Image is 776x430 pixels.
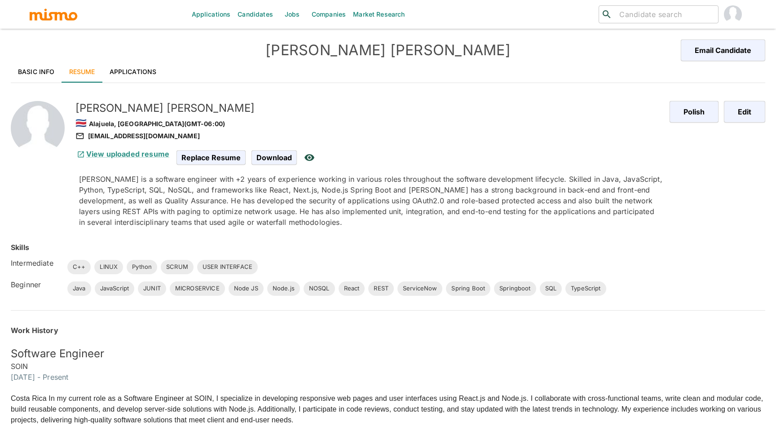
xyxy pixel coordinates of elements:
[11,242,29,253] h6: Skills
[540,284,562,293] span: SQL
[11,325,765,336] h6: Work History
[368,284,394,293] span: REST
[79,174,662,228] div: [PERSON_NAME] is a software engineer with +2 years of experience working in various roles through...
[67,263,91,272] span: C++
[95,284,135,293] span: JavaScript
[75,115,662,131] div: Alajuela, [GEOGRAPHIC_DATA] (GMT-06:00)
[616,8,714,21] input: Candidate search
[170,284,225,293] span: MICROSERVICE
[446,284,490,293] span: Spring Boot
[11,279,60,290] h6: Beginner
[75,118,87,128] span: 🇨🇷
[11,61,62,83] a: Basic Info
[127,263,157,272] span: Python
[681,39,765,61] button: Email Candidate
[11,361,765,372] h6: SOIN
[304,284,335,293] span: NOSQL
[267,284,300,293] span: Node.js
[197,263,258,272] span: USER INTERFACE
[94,263,123,272] span: LINUX
[75,101,662,115] h5: [PERSON_NAME] [PERSON_NAME]
[724,101,765,123] button: Edit
[75,131,662,141] div: [EMAIL_ADDRESS][DOMAIN_NAME]
[161,263,194,272] span: SCRUM
[102,61,164,83] a: Applications
[251,153,297,161] a: Download
[339,284,365,293] span: React
[29,8,78,21] img: logo
[138,284,166,293] span: JUNIT
[176,150,246,165] span: Replace Resume
[11,393,765,426] p: Costa Rica In my current role as a Software Engineer at SOIN, I specialize in developing responsi...
[670,101,719,123] button: Polish
[11,347,765,361] h5: Software Engineer
[11,258,60,268] h6: Intermediate
[494,284,536,293] span: Springboot
[11,372,765,382] h6: [DATE] - Present
[251,150,297,165] span: Download
[62,61,102,83] a: Resume
[724,5,742,23] img: Paola Pacheco
[565,284,606,293] span: TypeScript
[199,41,577,59] h4: [PERSON_NAME] [PERSON_NAME]
[229,284,264,293] span: Node JS
[67,284,91,293] span: Java
[75,149,169,158] a: View uploaded resume
[11,101,65,155] img: 2Q==
[397,284,443,293] span: ServiceNow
